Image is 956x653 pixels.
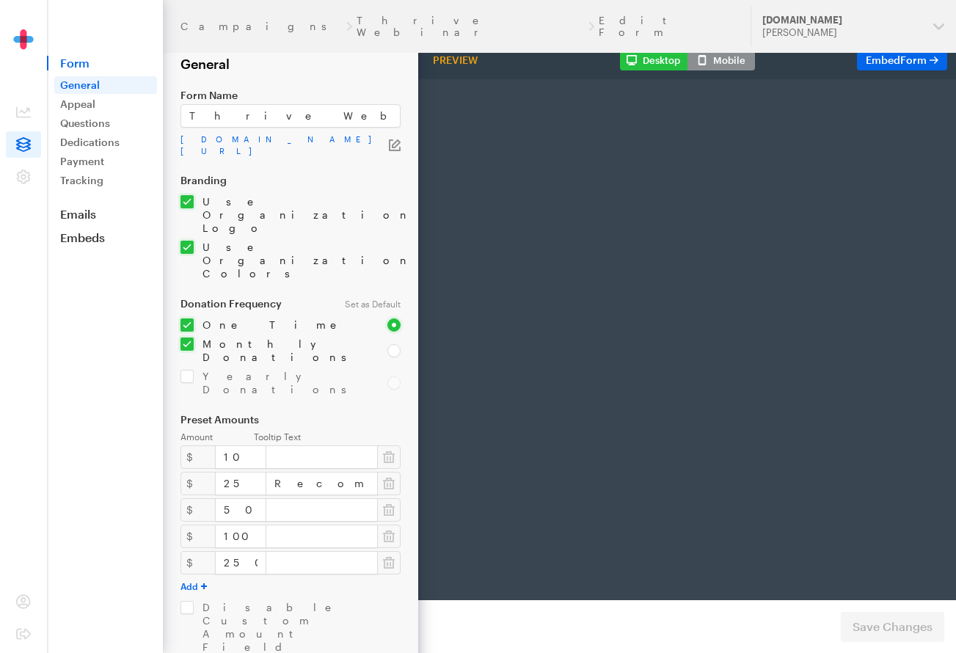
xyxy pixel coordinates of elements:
[194,195,401,235] label: Use Organization Logo
[47,56,163,70] span: Form
[194,241,401,280] label: Use Organization Colors
[54,114,157,132] a: Questions
[857,50,947,70] a: EmbedForm
[427,54,484,67] div: Preview
[180,551,216,574] div: $
[336,298,409,310] div: Set as Default
[180,472,216,495] div: $
[687,50,755,70] button: Mobile
[762,14,922,26] div: [DOMAIN_NAME]
[180,21,343,32] a: Campaigns
[751,6,956,47] button: [DOMAIN_NAME] [PERSON_NAME]
[762,26,922,39] div: [PERSON_NAME]
[54,172,157,189] a: Tracking
[180,56,401,72] h2: General
[180,298,327,310] label: Donation Frequency
[54,153,157,170] a: Payment
[180,445,216,469] div: $
[47,230,163,245] a: Embeds
[180,580,207,592] button: Add
[180,175,401,186] label: Branding
[180,498,216,522] div: $
[54,95,157,113] a: Appeal
[180,431,254,442] label: Amount
[180,414,401,426] label: Preset Amounts
[866,54,927,66] span: Embed
[900,54,927,66] span: Form
[54,76,157,94] a: General
[47,207,163,222] a: Emails
[180,525,216,548] div: $
[180,90,401,101] label: Form Name
[357,15,585,38] a: Thrive Webinar
[180,134,389,157] a: [DOMAIN_NAME][URL]
[54,134,157,151] a: Dedications
[254,431,401,442] label: Tooltip Text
